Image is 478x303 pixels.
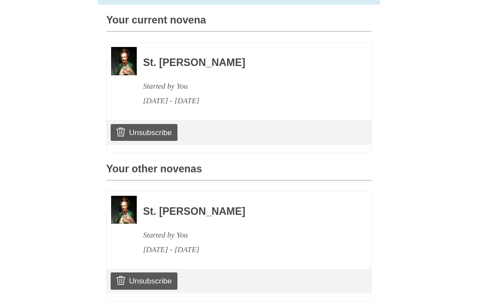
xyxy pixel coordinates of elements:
[143,79,347,93] div: Started by You
[111,196,137,224] img: Novena image
[143,206,347,218] h3: St. [PERSON_NAME]
[143,93,347,108] div: [DATE] - [DATE]
[143,242,347,257] div: [DATE] - [DATE]
[106,163,372,181] h3: Your other novenas
[111,272,177,289] a: Unsubscribe
[111,47,137,75] img: Novena image
[106,15,372,32] h3: Your current novena
[143,228,347,242] div: Started by You
[143,57,347,69] h3: St. [PERSON_NAME]
[111,124,177,141] a: Unsubscribe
